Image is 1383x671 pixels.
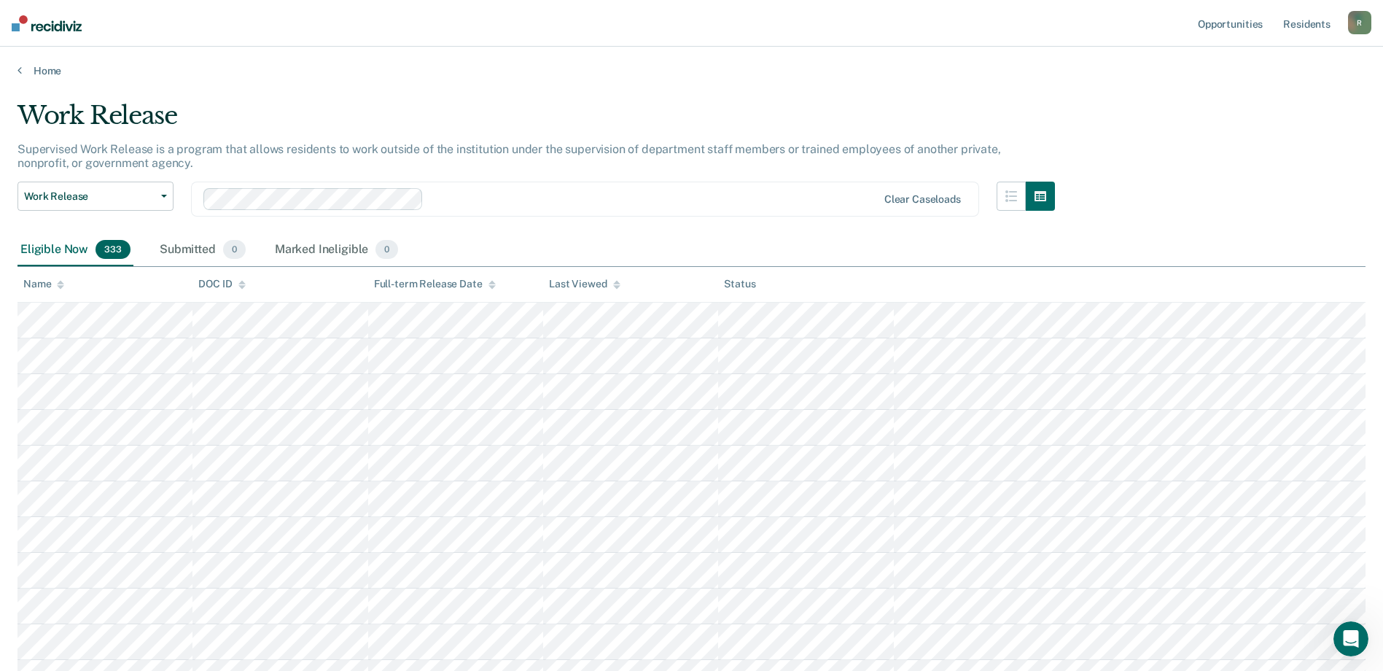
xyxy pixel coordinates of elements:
img: Recidiviz [12,15,82,31]
div: Status [724,278,755,290]
span: 333 [96,240,130,259]
div: DOC ID [198,278,245,290]
button: R [1348,11,1371,34]
iframe: Intercom live chat [1333,621,1368,656]
p: Supervised Work Release is a program that allows residents to work outside of the institution und... [17,142,1001,170]
a: Home [17,64,1366,77]
div: Last Viewed [549,278,620,290]
div: Work Release [17,101,1055,142]
span: Work Release [24,190,155,203]
div: Submitted0 [157,234,249,266]
div: Full-term Release Date [374,278,496,290]
div: Marked Ineligible0 [272,234,402,266]
span: 0 [375,240,398,259]
div: Eligible Now333 [17,234,133,266]
span: 0 [223,240,246,259]
div: Name [23,278,64,290]
div: Clear caseloads [884,193,961,206]
button: Work Release [17,182,174,211]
